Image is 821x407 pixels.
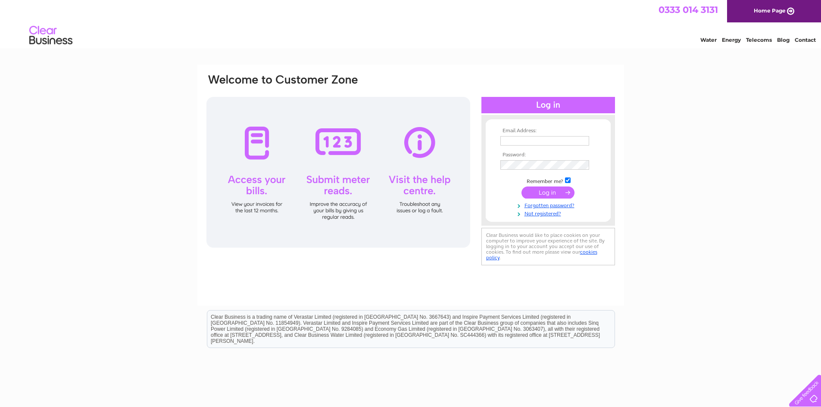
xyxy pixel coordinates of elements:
[795,37,816,43] a: Contact
[500,201,598,209] a: Forgotten password?
[486,249,597,261] a: cookies policy
[521,186,574,199] input: Submit
[746,37,772,43] a: Telecoms
[207,5,615,42] div: Clear Business is a trading name of Verastar Limited (registered in [GEOGRAPHIC_DATA] No. 3667643...
[498,128,598,134] th: Email Address:
[498,176,598,185] td: Remember me?
[500,209,598,217] a: Not registered?
[722,37,741,43] a: Energy
[700,37,717,43] a: Water
[777,37,790,43] a: Blog
[29,22,73,49] img: logo.png
[481,228,615,265] div: Clear Business would like to place cookies on your computer to improve your experience of the sit...
[498,152,598,158] th: Password:
[659,4,718,15] a: 0333 014 3131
